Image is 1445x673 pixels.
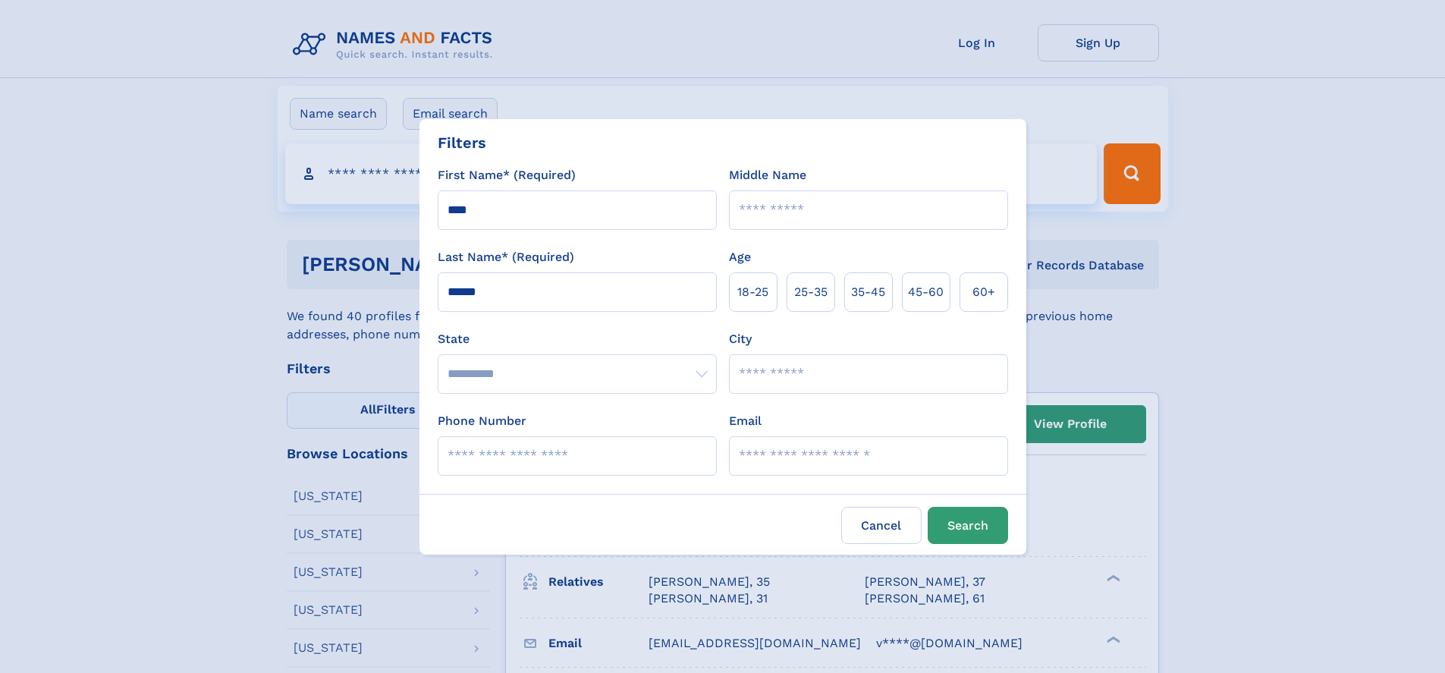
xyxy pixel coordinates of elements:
label: Email [729,412,762,430]
label: Last Name* (Required) [438,248,574,266]
span: 45‑60 [908,283,944,301]
label: City [729,330,752,348]
span: 35‑45 [851,283,885,301]
label: State [438,330,717,348]
button: Search [928,507,1008,544]
label: First Name* (Required) [438,166,576,184]
label: Middle Name [729,166,806,184]
span: 25‑35 [794,283,828,301]
label: Cancel [841,507,922,544]
span: 18‑25 [737,283,768,301]
label: Age [729,248,751,266]
span: 60+ [972,283,995,301]
label: Phone Number [438,412,526,430]
div: Filters [438,131,486,154]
